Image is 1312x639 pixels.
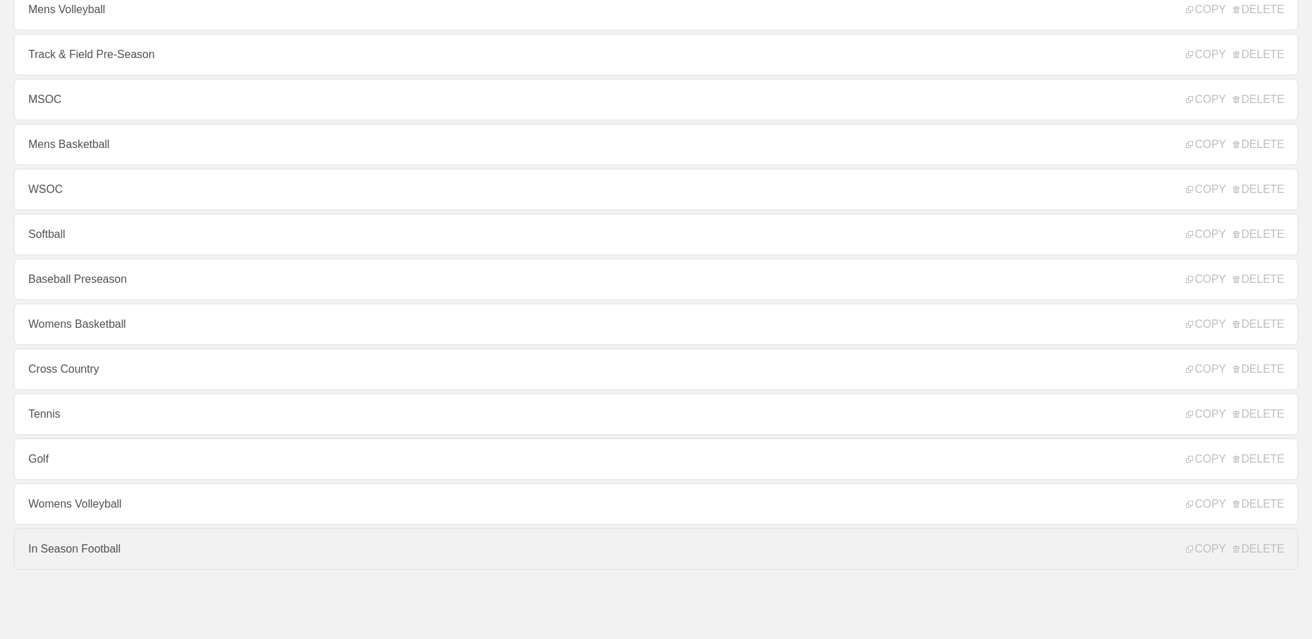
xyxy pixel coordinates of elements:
[14,393,1298,435] a: Tennis
[1186,363,1226,376] span: COPY
[14,169,1298,210] a: WSOC
[1233,543,1284,555] span: DELETE
[14,528,1298,570] a: In Season Football
[1233,138,1284,151] span: DELETE
[14,124,1298,165] a: Mens Basketball
[1186,453,1226,465] span: COPY
[1186,138,1226,151] span: COPY
[1186,228,1226,241] span: COPY
[1233,408,1284,420] span: DELETE
[1186,48,1226,61] span: COPY
[1233,183,1284,196] span: DELETE
[1233,498,1284,510] span: DELETE
[1186,318,1226,331] span: COPY
[1233,318,1284,331] span: DELETE
[1233,3,1284,16] span: DELETE
[1186,408,1226,420] span: COPY
[1186,543,1226,555] span: COPY
[1233,453,1284,465] span: DELETE
[14,483,1298,525] a: Womens Volleyball
[14,259,1298,300] a: Baseball Preseason
[1186,183,1226,196] span: COPY
[14,214,1298,255] a: Softball
[1186,273,1226,286] span: COPY
[1233,48,1284,61] span: DELETE
[1243,573,1312,639] iframe: Chat Widget
[14,79,1298,120] a: MSOC
[1233,93,1284,106] span: DELETE
[1233,228,1284,241] span: DELETE
[1186,93,1226,106] span: COPY
[14,34,1298,75] a: Track & Field Pre-Season
[14,304,1298,345] a: Womens Basketball
[14,438,1298,480] a: Golf
[1186,3,1226,16] span: COPY
[14,349,1298,390] a: Cross Country
[1233,273,1284,286] span: DELETE
[1233,363,1284,376] span: DELETE
[1186,498,1226,510] span: COPY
